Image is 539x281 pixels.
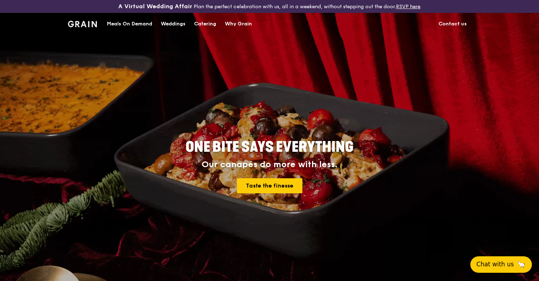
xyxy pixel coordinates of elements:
div: Meals On Demand [107,13,152,35]
span: 🦙 [517,260,526,269]
div: Our canapés do more with less. [141,160,398,170]
div: Plan the perfect celebration with us, all in a weekend, without stepping out the door. [90,3,449,10]
div: Why Grain [225,13,252,35]
a: GrainGrain [68,13,97,34]
span: ONE BITE SAYS EVERYTHING [186,139,353,156]
img: Grain [68,21,97,27]
a: RSVP here [396,4,420,10]
h3: A Virtual Wedding Affair [118,3,192,10]
div: Catering [194,13,216,35]
a: Why Grain [221,13,256,35]
div: Weddings [161,13,186,35]
a: Contact us [434,13,471,35]
a: Weddings [157,13,190,35]
span: Chat with us [476,260,514,269]
a: Catering [190,13,221,35]
a: Taste the finesse [237,178,302,193]
button: Chat with us🦙 [470,256,532,273]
